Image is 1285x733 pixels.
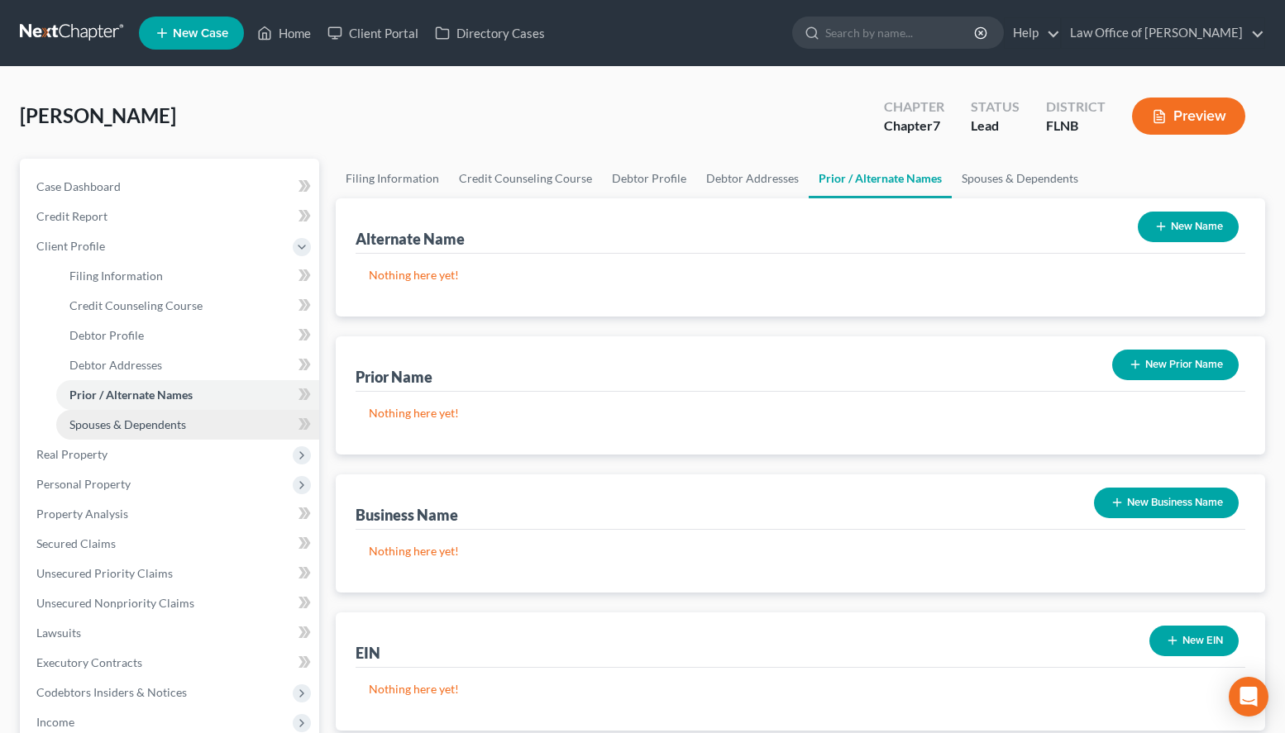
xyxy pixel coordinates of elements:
a: Debtor Addresses [696,159,809,198]
a: Unsecured Priority Claims [23,559,319,588]
a: Filing Information [336,159,449,198]
a: Spouses & Dependents [952,159,1088,198]
a: Credit Counseling Course [449,159,602,198]
button: New Business Name [1094,488,1239,518]
span: Client Profile [36,239,105,253]
span: Unsecured Priority Claims [36,566,173,580]
a: Home [249,18,319,48]
span: Codebtors Insiders & Notices [36,685,187,699]
button: Preview [1132,98,1245,135]
a: Help [1005,18,1060,48]
span: Credit Report [36,209,107,223]
button: New EIN [1149,626,1239,656]
a: Executory Contracts [23,648,319,678]
span: Spouses & Dependents [69,417,186,431]
p: Nothing here yet! [369,405,1233,421]
span: 7 [933,117,940,133]
a: Debtor Addresses [56,350,319,380]
span: Secured Claims [36,536,116,550]
div: Chapter [884,98,944,117]
a: Spouses & Dependents [56,410,319,440]
a: Client Portal [319,18,427,48]
div: Status [971,98,1020,117]
div: Business Name [356,505,458,525]
span: Debtor Addresses [69,358,162,372]
a: Directory Cases [427,18,553,48]
div: EIN [356,643,380,663]
div: Prior Name [356,367,432,387]
span: Case Dashboard [36,179,121,193]
span: Executory Contracts [36,655,142,669]
button: New Name [1138,212,1239,242]
span: Income [36,715,74,729]
span: Filing Information [69,269,163,283]
p: Nothing here yet! [369,543,1233,559]
span: New Case [173,27,228,40]
a: Case Dashboard [23,172,319,202]
span: Unsecured Nonpriority Claims [36,596,194,610]
span: Credit Counseling Course [69,298,203,312]
a: Filing Information [56,261,319,291]
input: Search by name... [825,17,977,48]
div: Lead [971,117,1020,136]
span: Lawsuits [36,626,81,640]
p: Nothing here yet! [369,267,1233,283]
a: Law Office of [PERSON_NAME] [1062,18,1264,48]
p: Nothing here yet! [369,681,1233,697]
button: New Prior Name [1112,350,1239,380]
a: Credit Report [23,202,319,231]
a: Unsecured Nonpriority Claims [23,588,319,618]
span: Personal Property [36,477,131,491]
a: Debtor Profile [602,159,696,198]
div: Chapter [884,117,944,136]
span: Property Analysis [36,507,128,521]
div: Open Intercom Messenger [1229,677,1268,716]
a: Debtor Profile [56,321,319,350]
a: Secured Claims [23,529,319,559]
div: District [1046,98,1106,117]
span: Real Property [36,447,107,461]
span: Debtor Profile [69,328,144,342]
a: Property Analysis [23,499,319,529]
div: FLNB [1046,117,1106,136]
a: Prior / Alternate Names [56,380,319,410]
a: Credit Counseling Course [56,291,319,321]
span: Prior / Alternate Names [69,388,193,402]
div: Alternate Name [356,229,465,249]
a: Prior / Alternate Names [809,159,952,198]
span: [PERSON_NAME] [20,103,176,127]
a: Lawsuits [23,618,319,648]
